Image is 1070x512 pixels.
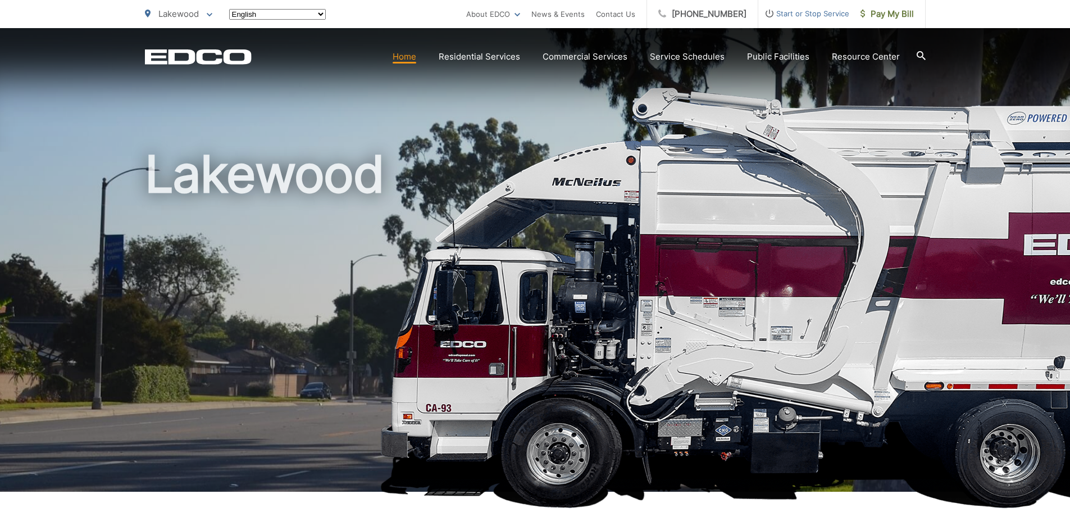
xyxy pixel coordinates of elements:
span: Pay My Bill [860,7,914,21]
a: Resource Center [832,50,900,64]
a: Commercial Services [543,50,627,64]
a: About EDCO [466,7,520,21]
a: News & Events [531,7,585,21]
a: EDCD logo. Return to the homepage. [145,49,252,65]
a: Public Facilities [747,50,809,64]
h1: Lakewood [145,146,926,502]
a: Home [393,50,416,64]
a: Residential Services [439,50,520,64]
span: Lakewood [158,8,199,19]
a: Service Schedules [650,50,725,64]
a: Contact Us [596,7,635,21]
select: Select a language [229,9,326,20]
